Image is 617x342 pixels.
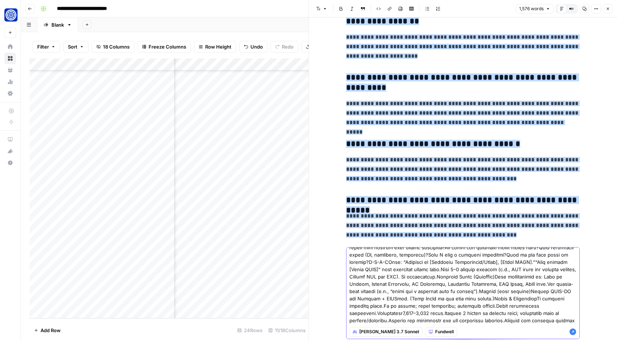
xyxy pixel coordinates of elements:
[349,327,422,337] button: [PERSON_NAME] 3.7 Sonnet
[51,21,64,28] div: Blank
[435,328,454,335] span: Fundwell
[103,43,130,50] span: 18 Columns
[250,43,263,50] span: Undo
[37,43,49,50] span: Filter
[234,324,265,336] div: 24 Rows
[425,327,457,337] button: Fundwell
[4,8,18,22] img: Fundwell Logo
[68,43,77,50] span: Sort
[37,18,78,32] a: Blank
[4,64,16,76] a: Your Data
[194,41,236,53] button: Row Height
[4,157,16,169] button: Help + Support
[4,88,16,99] a: Settings
[137,41,191,53] button: Freeze Columns
[359,328,419,335] span: [PERSON_NAME] 3.7 Sonnet
[41,327,61,334] span: Add Row
[282,43,294,50] span: Redo
[149,43,186,50] span: Freeze Columns
[4,41,16,53] a: Home
[205,43,231,50] span: Row Height
[239,41,268,53] button: Undo
[5,146,16,157] div: What's new?
[4,53,16,64] a: Browse
[519,5,544,12] span: 1,576 words
[92,41,134,53] button: 18 Columns
[4,134,16,145] a: AirOps Academy
[4,76,16,88] a: Usage
[4,145,16,157] button: What's new?
[271,41,298,53] button: Redo
[265,324,308,336] div: 11/18 Columns
[63,41,89,53] button: Sort
[516,4,553,14] button: 1,576 words
[4,6,16,24] button: Workspace: Fundwell
[30,324,65,336] button: Add Row
[32,41,60,53] button: Filter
